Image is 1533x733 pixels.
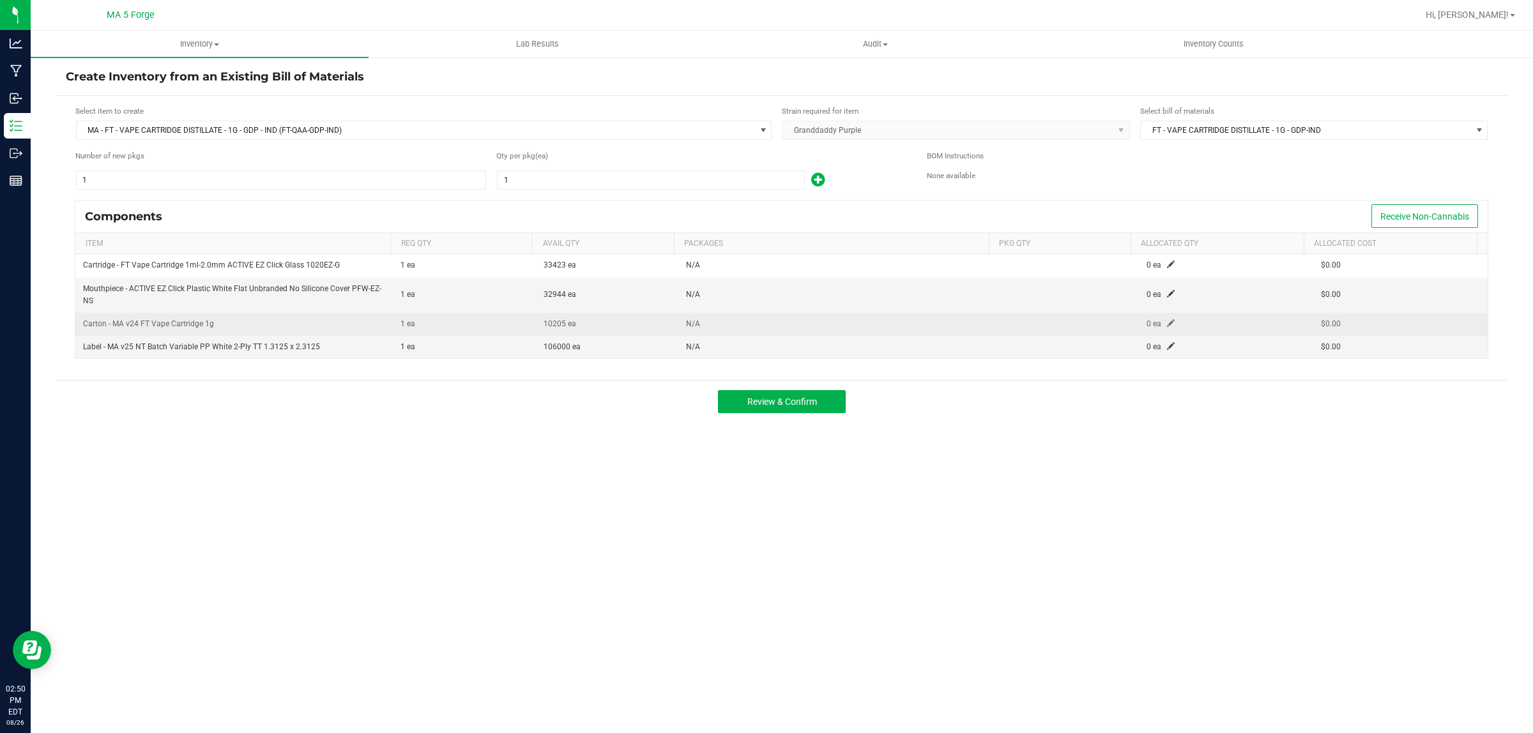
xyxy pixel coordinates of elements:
[400,290,415,299] span: 1 ea
[10,174,22,187] inline-svg: Reports
[1045,31,1383,57] a: Inventory Counts
[75,151,144,162] span: Number of new packages to create
[686,261,700,269] span: N/A
[400,342,415,351] span: 1 ea
[10,119,22,132] inline-svg: Inventory
[31,31,369,57] a: Inventory
[77,121,755,139] span: MA - FT - VAPE CARTRIDGE DISTILLATE - 1G - GDP - IND (FT-QAA-GDP-IND)
[686,290,700,299] span: N/A
[1426,10,1509,20] span: Hi, [PERSON_NAME]!
[83,319,214,328] span: Carton - MA v24 FT Vape Cartridge 1g
[10,92,22,105] inline-svg: Inbound
[805,178,825,187] span: Add new output
[718,390,846,413] button: Review & Confirm
[13,631,51,669] iframe: Resource center
[544,261,576,269] span: 33423 ea
[927,151,984,160] span: BOM Instructions
[400,319,415,328] span: 1 ea
[747,397,817,407] span: Review & Confirm
[1147,261,1161,269] span: 0 ea
[989,233,1131,255] th: Pkg Qty
[1321,342,1341,351] span: $0.00
[544,290,576,299] span: 32944 ea
[6,718,25,727] p: 08/26
[927,171,975,180] span: None available
[535,151,547,162] span: (ea)
[75,107,144,116] span: Select item to create
[782,107,858,116] span: Strain required for item
[499,38,576,50] span: Lab Results
[1321,319,1341,328] span: $0.00
[1147,319,1161,328] span: 0 ea
[1141,121,1471,139] span: FT - VAPE CARTRIDGE DISTILLATE - 1G - GDP-IND
[369,31,706,57] a: Lab Results
[707,38,1044,50] span: Audit
[6,683,25,718] p: 02:50 PM EDT
[532,233,674,255] th: Avail Qty
[1321,290,1341,299] span: $0.00
[1304,233,1477,255] th: Allocated Cost
[10,147,22,160] inline-svg: Outbound
[1147,290,1161,299] span: 0 ea
[1380,211,1469,222] span: Receive Non-Cannabis
[686,319,700,328] span: N/A
[1147,342,1161,351] span: 0 ea
[544,342,581,351] span: 106000 ea
[706,31,1044,57] a: Audit
[83,342,320,351] span: Label - MA v25 NT Batch Variable PP White 2-Ply TT 1.3125 x 2.3125
[390,233,532,255] th: Req Qty
[674,233,989,255] th: Packages
[83,284,381,305] span: Mouthpiece - ACTIVE EZ Click Plastic White Flat Unbranded No Silicone Cover PFW-EZ-NS
[75,233,390,255] th: Item
[400,261,415,269] span: 1 ea
[1166,38,1261,50] span: Inventory Counts
[686,342,700,351] span: N/A
[83,261,340,269] span: Cartridge - FT Vape Cartridge 1ml-2.0mm ACTIVE EZ Click Glass 1020EZ-G
[107,10,155,20] span: MA 5 Forge
[10,37,22,50] inline-svg: Analytics
[31,38,369,50] span: Inventory
[496,151,535,162] span: Quantity per package (ea)
[1140,107,1214,116] span: Select bill of materials
[1321,261,1341,269] span: $0.00
[10,64,22,77] inline-svg: Manufacturing
[544,319,576,328] span: 10205 ea
[66,69,1498,86] h4: Create Inventory from an Existing Bill of Materials
[1371,204,1478,228] button: Receive Non-Cannabis
[1131,233,1304,255] th: Allocated Qty
[85,209,172,223] div: Components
